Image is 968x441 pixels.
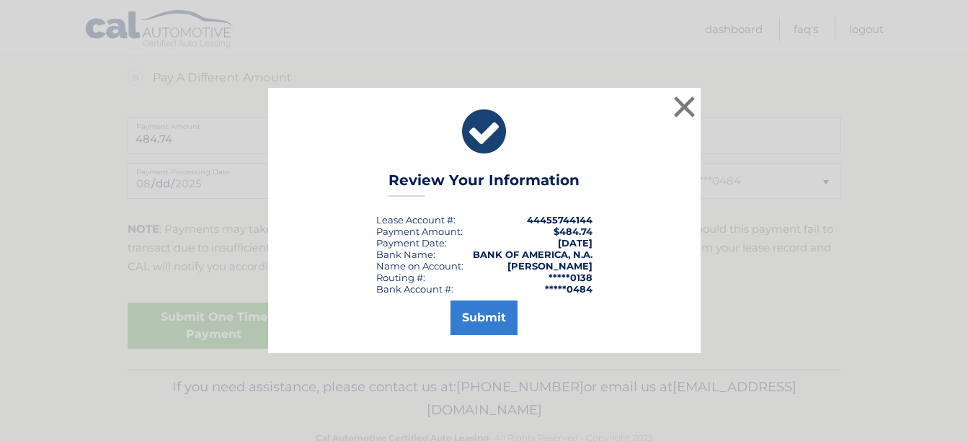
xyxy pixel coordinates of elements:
[376,272,425,283] div: Routing #:
[507,260,592,272] strong: [PERSON_NAME]
[376,214,456,226] div: Lease Account #:
[450,300,518,335] button: Submit
[388,171,580,197] h3: Review Your Information
[670,92,699,121] button: ×
[527,214,592,226] strong: 44455744144
[376,237,447,249] div: :
[473,249,592,260] strong: BANK OF AMERICA, N.A.
[376,249,435,260] div: Bank Name:
[558,237,592,249] span: [DATE]
[376,226,463,237] div: Payment Amount:
[376,260,463,272] div: Name on Account:
[554,226,592,237] span: $484.74
[376,283,453,295] div: Bank Account #:
[376,237,445,249] span: Payment Date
